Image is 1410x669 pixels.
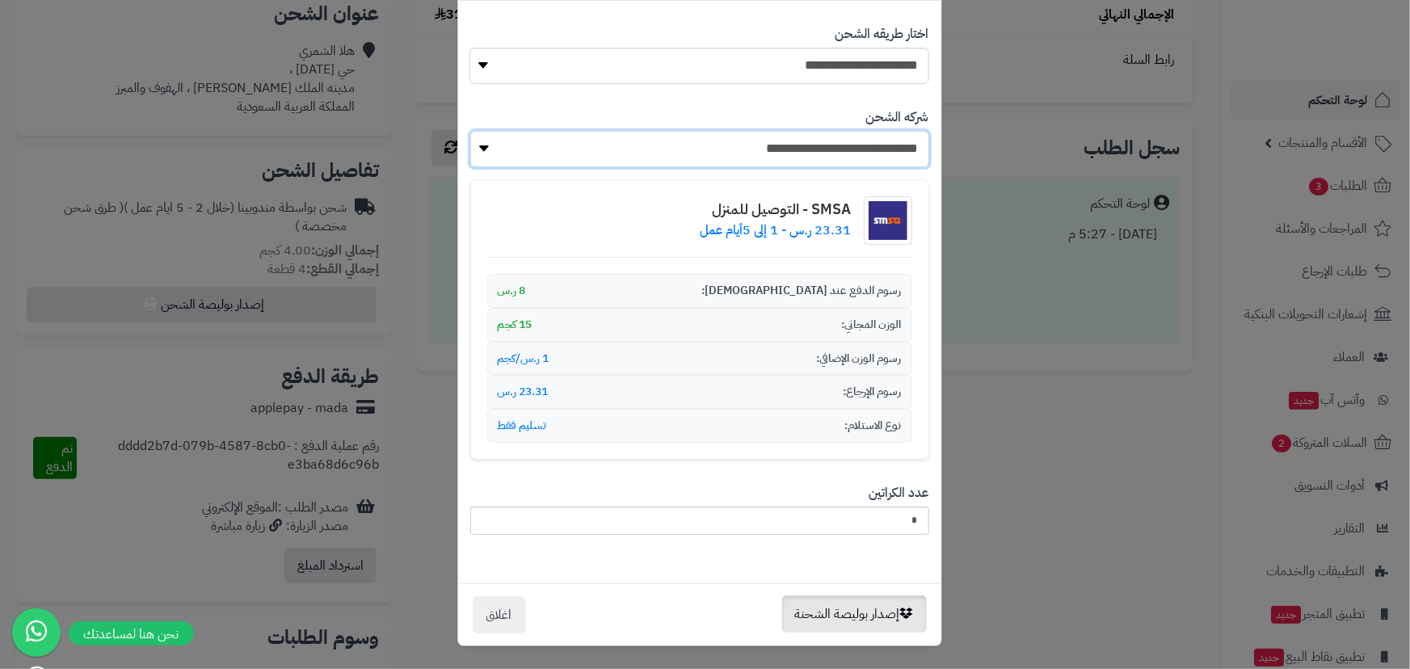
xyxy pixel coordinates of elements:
[869,484,929,503] label: عدد الكراتين
[498,283,526,299] span: 8 ر.س
[701,221,852,240] p: 23.31 ر.س - 1 إلى 5أيام عمل
[866,108,929,127] label: شركه الشحن
[817,351,902,367] span: رسوم الوزن الإضافي:
[498,384,549,400] span: 23.31 ر.س
[844,384,902,400] span: رسوم الإرجاع:
[498,351,549,367] span: 1 ر.س/كجم
[845,418,902,434] span: نوع الاستلام:
[842,317,902,333] span: الوزن المجاني:
[498,317,532,333] span: 15 كجم
[701,201,852,217] h4: SMSA - التوصيل للمنزل
[702,283,902,299] span: رسوم الدفع عند [DEMOGRAPHIC_DATA]:
[473,596,526,633] button: اغلاق
[498,418,547,434] span: تسليم فقط
[864,196,912,245] img: شعار شركة الشحن
[835,25,929,44] label: اختار طريقه الشحن
[782,595,927,633] button: إصدار بوليصة الشحنة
